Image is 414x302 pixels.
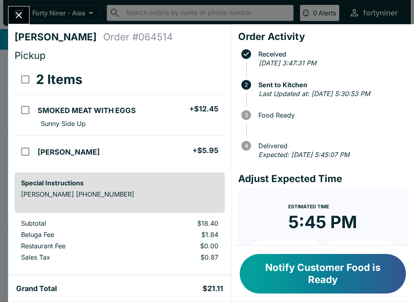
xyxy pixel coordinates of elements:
em: [DATE] 3:47:31 PM [259,59,316,67]
button: Close [8,6,29,24]
button: + 10 [251,239,321,259]
p: Sunny Side Up [41,120,86,128]
p: $18.40 [141,219,218,227]
table: orders table [15,65,225,166]
span: Delivered [254,142,408,149]
span: Pickup [15,50,46,61]
h4: [PERSON_NAME] [15,31,103,43]
h4: Order Activity [238,31,408,43]
p: Sales Tax [21,253,128,261]
h5: Grand Total [16,284,57,294]
span: Food Ready [254,111,408,119]
p: Restaurant Fee [21,242,128,250]
h5: $21.11 [203,284,223,294]
button: Notify Customer Food is Ready [240,254,406,294]
em: Expected: [DATE] 5:45:07 PM [258,151,349,159]
span: Estimated Time [288,203,329,210]
table: orders table [15,219,225,264]
em: Last Updated at: [DATE] 5:30:53 PM [259,90,370,98]
h3: 2 Items [36,71,82,88]
h5: + $12.45 [189,104,218,114]
h4: Order # 064514 [103,31,173,43]
text: 2 [245,82,248,88]
span: Received [254,50,408,58]
text: 3 [245,112,248,118]
h6: Special Instructions [21,179,218,187]
p: Beluga Fee [21,231,128,239]
span: Sent to Kitchen [254,81,408,88]
h5: [PERSON_NAME] [38,147,100,157]
time: 5:45 PM [288,212,357,233]
h5: SMOKED MEAT WITH EGGS [38,106,136,115]
button: + 20 [324,239,395,259]
p: $1.84 [141,231,218,239]
p: $0.00 [141,242,218,250]
p: Subtotal [21,219,128,227]
p: [PERSON_NAME] [PHONE_NUMBER] [21,190,218,198]
p: $0.87 [141,253,218,261]
text: 4 [244,143,248,149]
h4: Adjust Expected Time [238,173,408,185]
h5: + $5.95 [192,146,218,155]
